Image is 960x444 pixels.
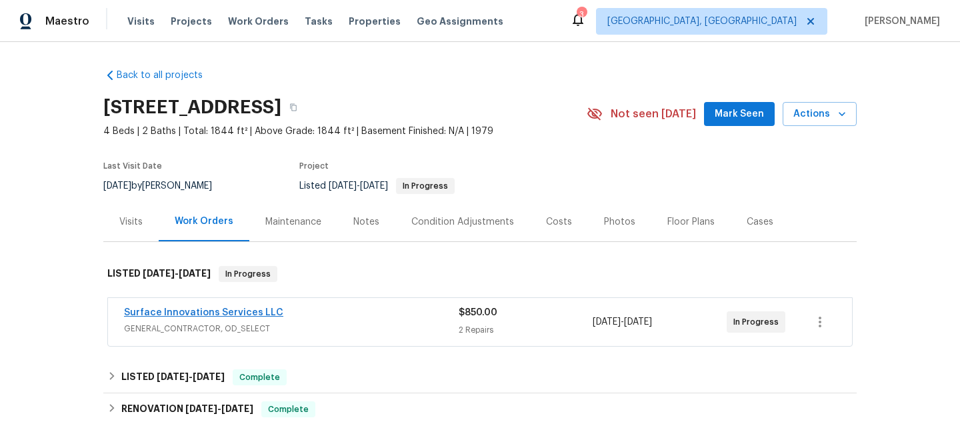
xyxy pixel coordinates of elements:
[305,17,333,26] span: Tasks
[715,106,764,123] span: Mark Seen
[417,15,503,28] span: Geo Assignments
[124,322,459,335] span: GENERAL_CONTRACTOR, OD_SELECT
[360,181,388,191] span: [DATE]
[265,215,321,229] div: Maintenance
[103,101,281,114] h2: [STREET_ADDRESS]
[103,178,228,194] div: by [PERSON_NAME]
[157,372,225,381] span: -
[577,8,586,21] div: 3
[397,182,453,190] span: In Progress
[349,15,401,28] span: Properties
[127,15,155,28] span: Visits
[185,404,217,413] span: [DATE]
[299,181,455,191] span: Listed
[783,102,857,127] button: Actions
[103,162,162,170] span: Last Visit Date
[667,215,715,229] div: Floor Plans
[353,215,379,229] div: Notes
[624,317,652,327] span: [DATE]
[593,317,621,327] span: [DATE]
[263,403,314,416] span: Complete
[459,308,497,317] span: $850.00
[193,372,225,381] span: [DATE]
[103,253,857,295] div: LISTED [DATE]-[DATE]In Progress
[234,371,285,384] span: Complete
[593,315,652,329] span: -
[747,215,773,229] div: Cases
[459,323,593,337] div: 2 Repairs
[733,315,784,329] span: In Progress
[859,15,940,28] span: [PERSON_NAME]
[103,69,231,82] a: Back to all projects
[143,269,175,278] span: [DATE]
[220,267,276,281] span: In Progress
[611,107,696,121] span: Not seen [DATE]
[281,95,305,119] button: Copy Address
[121,369,225,385] h6: LISTED
[329,181,357,191] span: [DATE]
[143,269,211,278] span: -
[793,106,846,123] span: Actions
[175,215,233,228] div: Work Orders
[103,361,857,393] div: LISTED [DATE]-[DATE]Complete
[171,15,212,28] span: Projects
[107,266,211,282] h6: LISTED
[604,215,635,229] div: Photos
[329,181,388,191] span: -
[103,125,587,138] span: 4 Beds | 2 Baths | Total: 1844 ft² | Above Grade: 1844 ft² | Basement Finished: N/A | 1979
[124,308,283,317] a: Surface Innovations Services LLC
[119,215,143,229] div: Visits
[45,15,89,28] span: Maestro
[103,181,131,191] span: [DATE]
[228,15,289,28] span: Work Orders
[179,269,211,278] span: [DATE]
[411,215,514,229] div: Condition Adjustments
[704,102,775,127] button: Mark Seen
[607,15,797,28] span: [GEOGRAPHIC_DATA], [GEOGRAPHIC_DATA]
[157,372,189,381] span: [DATE]
[221,404,253,413] span: [DATE]
[103,393,857,425] div: RENOVATION [DATE]-[DATE]Complete
[185,404,253,413] span: -
[546,215,572,229] div: Costs
[121,401,253,417] h6: RENOVATION
[299,162,329,170] span: Project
